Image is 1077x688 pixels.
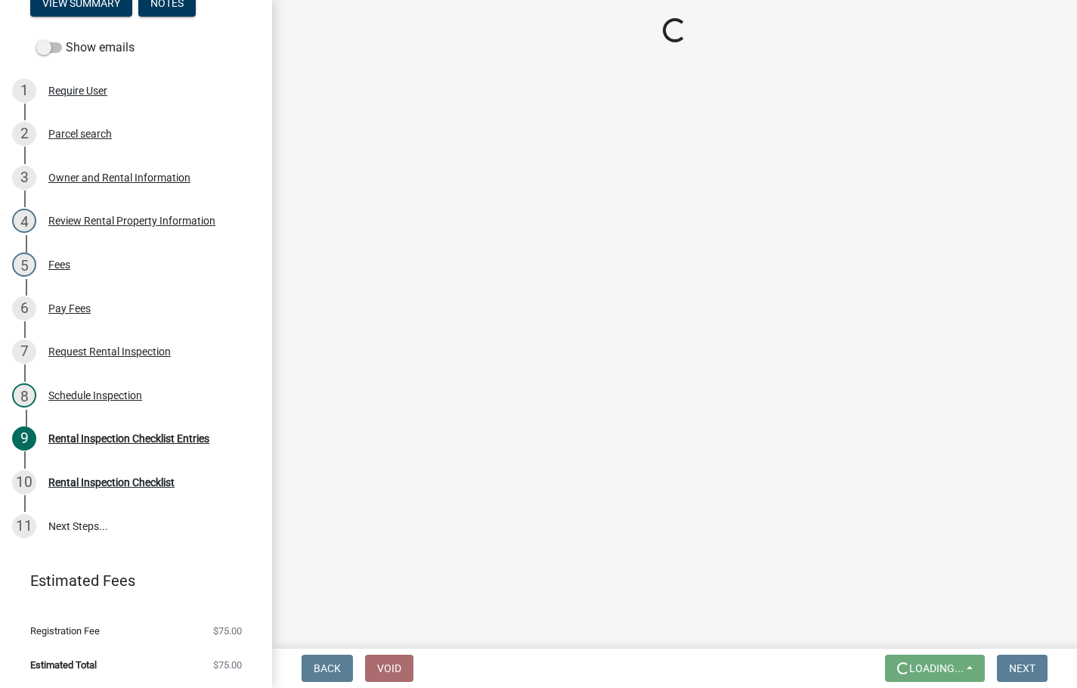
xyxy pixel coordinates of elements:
[48,172,190,183] div: Owner and Rental Information
[48,259,70,270] div: Fees
[12,339,36,364] div: 7
[48,303,91,314] div: Pay Fees
[48,477,175,488] div: Rental Inspection Checklist
[12,470,36,494] div: 10
[885,655,985,682] button: Loading...
[12,166,36,190] div: 3
[48,129,112,139] div: Parcel search
[12,209,36,233] div: 4
[12,426,36,451] div: 9
[12,79,36,103] div: 1
[997,655,1048,682] button: Next
[12,383,36,408] div: 8
[48,390,142,401] div: Schedule Inspection
[12,296,36,321] div: 6
[36,39,135,57] label: Show emails
[909,662,964,674] span: Loading...
[302,655,353,682] button: Back
[12,514,36,538] div: 11
[12,566,248,596] a: Estimated Fees
[213,660,242,670] span: $75.00
[48,433,209,444] div: Rental Inspection Checklist Entries
[12,122,36,146] div: 2
[12,253,36,277] div: 5
[365,655,413,682] button: Void
[30,660,97,670] span: Estimated Total
[48,215,215,226] div: Review Rental Property Information
[1009,662,1035,674] span: Next
[213,626,242,636] span: $75.00
[314,662,341,674] span: Back
[48,85,107,96] div: Require User
[30,626,100,636] span: Registration Fee
[48,346,171,357] div: Request Rental Inspection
